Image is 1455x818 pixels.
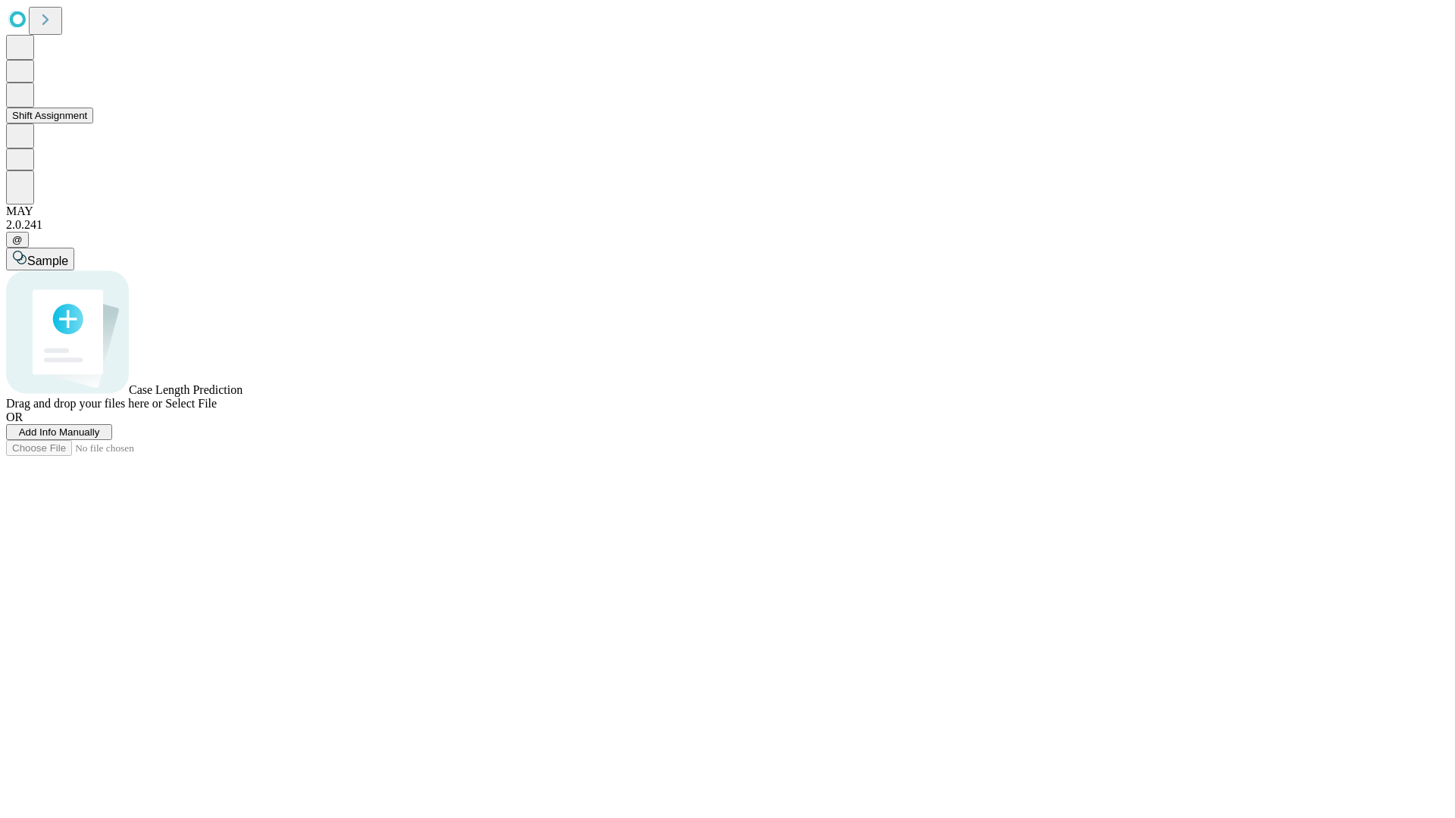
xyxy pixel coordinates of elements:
[6,248,74,270] button: Sample
[19,426,100,438] span: Add Info Manually
[6,397,162,410] span: Drag and drop your files here or
[165,397,217,410] span: Select File
[6,218,1449,232] div: 2.0.241
[6,204,1449,218] div: MAY
[6,411,23,423] span: OR
[27,254,68,267] span: Sample
[129,383,242,396] span: Case Length Prediction
[12,234,23,245] span: @
[6,424,112,440] button: Add Info Manually
[6,108,93,123] button: Shift Assignment
[6,232,29,248] button: @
